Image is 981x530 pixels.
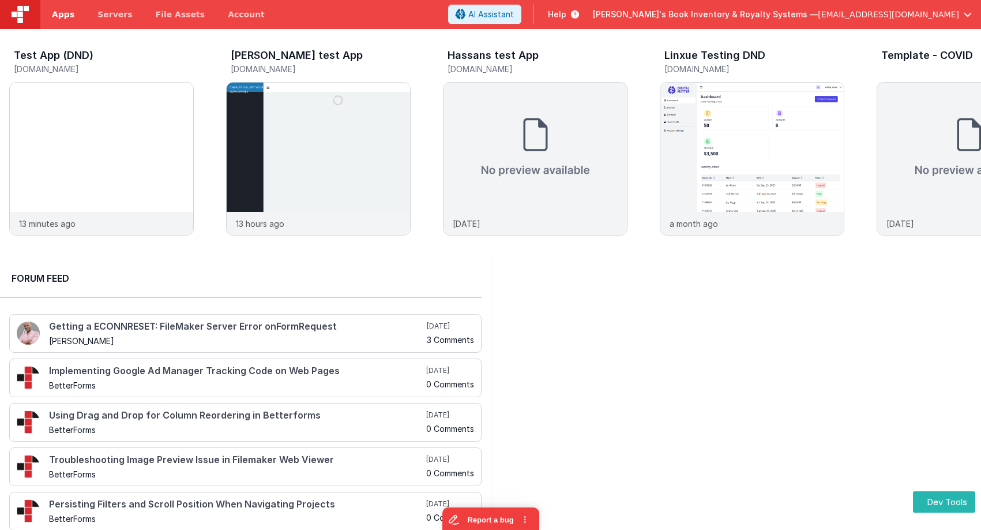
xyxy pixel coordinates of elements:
[9,314,482,353] a: Getting a ECONNRESET: FileMaker Server Error onFormRequest [PERSON_NAME] [DATE] 3 Comments
[9,359,482,397] a: Implementing Google Ad Manager Tracking Code on Web Pages BetterForms [DATE] 0 Comments
[448,5,521,24] button: AI Assistant
[548,9,566,20] span: Help
[17,322,40,345] img: 411_2.png
[468,9,514,20] span: AI Assistant
[426,499,474,509] h5: [DATE]
[49,470,424,479] h5: BetterForms
[818,9,959,20] span: [EMAIL_ADDRESS][DOMAIN_NAME]
[236,218,284,230] p: 13 hours ago
[49,366,424,376] h4: Implementing Google Ad Manager Tracking Code on Web Pages
[49,410,424,421] h4: Using Drag and Drop for Column Reordering in Betterforms
[52,9,74,20] span: Apps
[49,455,424,465] h4: Troubleshooting Image Preview Issue in Filemaker Web Viewer
[14,65,194,73] h5: [DOMAIN_NAME]
[427,335,474,344] h5: 3 Comments
[49,381,424,390] h5: BetterForms
[231,65,411,73] h5: [DOMAIN_NAME]
[426,469,474,477] h5: 0 Comments
[17,410,40,434] img: 295_2.png
[426,455,474,464] h5: [DATE]
[14,50,93,61] h3: Test App (DND)
[886,218,914,230] p: [DATE]
[881,50,973,61] h3: Template - COVID
[593,9,972,20] button: [PERSON_NAME]'s Book Inventory & Royalty Systems — [EMAIL_ADDRESS][DOMAIN_NAME]
[49,514,424,523] h5: BetterForms
[448,50,539,61] h3: Hassans test App
[49,426,424,434] h5: BetterForms
[670,218,718,230] p: a month ago
[426,424,474,433] h5: 0 Comments
[426,366,474,375] h5: [DATE]
[426,513,474,522] h5: 0 Comments
[593,9,818,20] span: [PERSON_NAME]'s Book Inventory & Royalty Systems —
[97,9,132,20] span: Servers
[426,410,474,420] h5: [DATE]
[17,455,40,478] img: 295_2.png
[49,322,424,332] h4: Getting a ECONNRESET: FileMaker Server Error onFormRequest
[17,366,40,389] img: 295_2.png
[426,380,474,389] h5: 0 Comments
[231,50,363,61] h3: [PERSON_NAME] test App
[448,65,627,73] h5: [DOMAIN_NAME]
[17,499,40,522] img: 295_2.png
[9,447,482,486] a: Troubleshooting Image Preview Issue in Filemaker Web Viewer BetterForms [DATE] 0 Comments
[49,499,424,510] h4: Persisting Filters and Scroll Position When Navigating Projects
[913,491,975,513] button: Dev Tools
[9,403,482,442] a: Using Drag and Drop for Column Reordering in Betterforms BetterForms [DATE] 0 Comments
[156,9,205,20] span: File Assets
[664,50,765,61] h3: Linxue Testing DND
[664,65,844,73] h5: [DOMAIN_NAME]
[49,337,424,345] h5: [PERSON_NAME]
[427,322,474,331] h5: [DATE]
[12,271,470,285] h2: Forum Feed
[453,218,480,230] p: [DATE]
